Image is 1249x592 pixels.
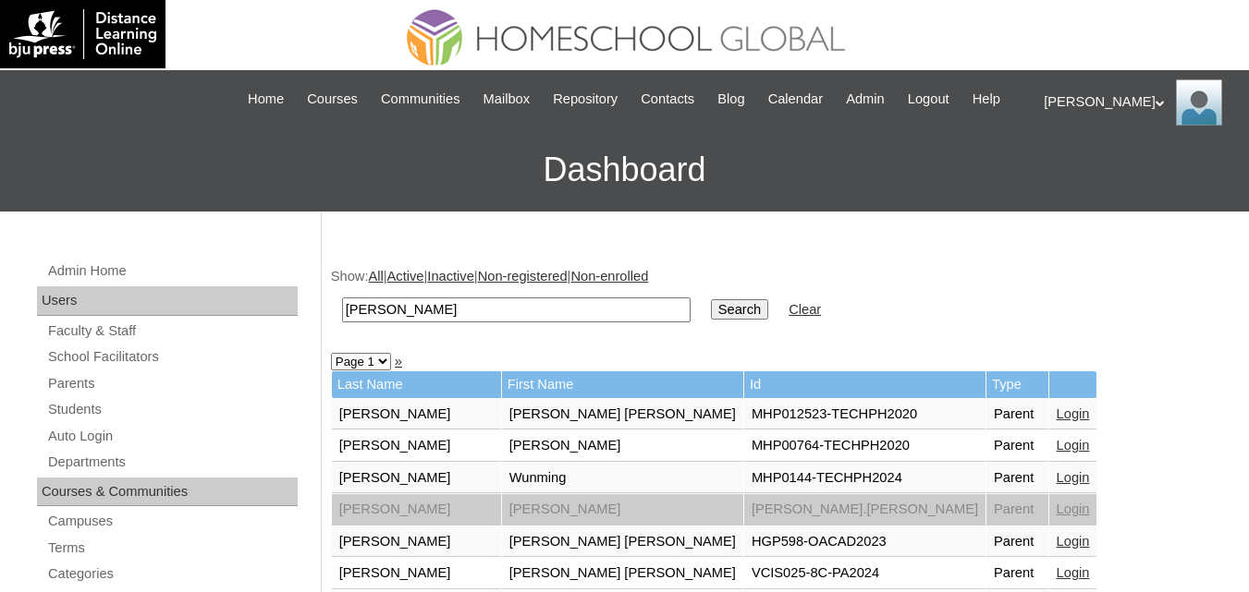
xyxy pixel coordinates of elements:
[963,89,1010,110] a: Help
[37,286,298,316] div: Users
[46,510,298,533] a: Campuses
[46,260,298,283] a: Admin Home
[9,128,1240,211] h3: Dashboard
[46,398,298,421] a: Students
[759,89,832,110] a: Calendar
[46,345,298,368] a: School Facilitators
[502,526,743,558] td: [PERSON_NAME] [PERSON_NAME]
[973,89,1000,110] span: Help
[332,494,501,526] td: [PERSON_NAME]
[744,430,986,462] td: MHP00764-TECHPH2020
[342,297,691,322] input: Search
[711,299,768,320] input: Search
[427,269,474,284] a: Inactive
[1057,470,1090,485] a: Login
[502,371,743,398] td: First Name
[1057,534,1090,549] a: Login
[744,399,986,430] td: MHP012523-TECHPH2020
[502,430,743,462] td: [PERSON_NAME]
[1044,79,1231,126] div: [PERSON_NAME]
[46,425,298,448] a: Auto Login
[1057,565,1090,580] a: Login
[332,463,501,494] td: [PERSON_NAME]
[789,302,821,317] a: Clear
[641,89,694,110] span: Contacts
[46,537,298,560] a: Terms
[298,89,367,110] a: Courses
[332,399,501,430] td: [PERSON_NAME]
[46,562,298,586] a: Categories
[717,89,744,110] span: Blog
[502,558,743,589] td: [PERSON_NAME] [PERSON_NAME]
[332,526,501,558] td: [PERSON_NAME]
[332,558,501,589] td: [PERSON_NAME]
[1057,438,1090,453] a: Login
[387,269,424,284] a: Active
[332,371,501,398] td: Last Name
[744,494,986,526] td: [PERSON_NAME].[PERSON_NAME]
[744,463,986,494] td: MHP0144-TECHPH2024
[744,371,986,398] td: Id
[46,320,298,343] a: Faculty & Staff
[544,89,627,110] a: Repository
[46,451,298,474] a: Departments
[474,89,540,110] a: Mailbox
[1057,501,1090,516] a: Login
[502,494,743,526] td: [PERSON_NAME]
[37,477,298,507] div: Courses & Communities
[332,430,501,462] td: [PERSON_NAME]
[899,89,959,110] a: Logout
[502,399,743,430] td: [PERSON_NAME] [PERSON_NAME]
[395,354,402,368] a: »
[239,89,293,110] a: Home
[484,89,531,110] span: Mailbox
[368,269,383,284] a: All
[768,89,823,110] span: Calendar
[986,371,1048,398] td: Type
[553,89,618,110] span: Repository
[986,399,1048,430] td: Parent
[986,463,1048,494] td: Parent
[846,89,885,110] span: Admin
[1176,79,1222,126] img: Ariane Ebuen
[570,269,648,284] a: Non-enrolled
[986,526,1048,558] td: Parent
[331,267,1231,332] div: Show: | | | |
[837,89,894,110] a: Admin
[908,89,949,110] span: Logout
[986,494,1048,526] td: Parent
[631,89,704,110] a: Contacts
[744,526,986,558] td: HGP598-OACAD2023
[381,89,460,110] span: Communities
[502,463,743,494] td: Wunming
[986,430,1048,462] td: Parent
[307,89,358,110] span: Courses
[1057,406,1090,421] a: Login
[744,558,986,589] td: VCIS025-8C-PA2024
[248,89,284,110] span: Home
[372,89,470,110] a: Communities
[478,269,568,284] a: Non-registered
[986,558,1048,589] td: Parent
[9,9,156,59] img: logo-white.png
[46,372,298,395] a: Parents
[708,89,753,110] a: Blog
